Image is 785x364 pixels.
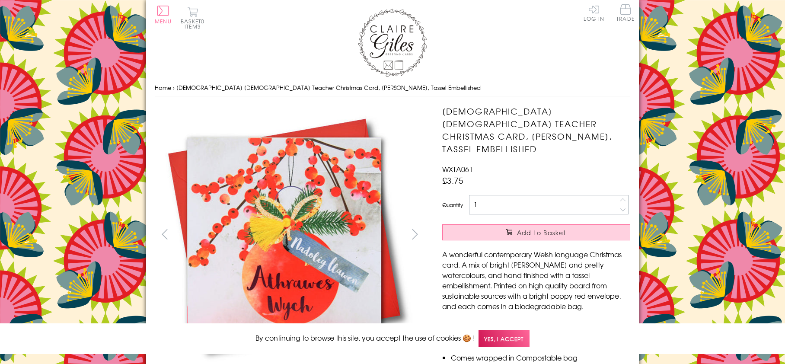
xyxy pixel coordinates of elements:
span: 0 items [185,17,204,30]
button: Basket0 items [181,7,204,29]
p: A wonderful contemporary Welsh language Christmas card. A mix of bright [PERSON_NAME] and pretty ... [442,249,630,311]
span: Trade [616,4,635,21]
span: › [173,83,175,92]
button: next [405,224,425,244]
li: Comes wrapped in Compostable bag [451,352,630,363]
a: Trade [616,4,635,23]
a: Log In [584,4,604,21]
span: Menu [155,17,172,25]
span: WXTA061 [442,164,473,174]
span: [DEMOGRAPHIC_DATA] [DEMOGRAPHIC_DATA] Teacher Christmas Card, [PERSON_NAME], Tassel Embellished [176,83,481,92]
nav: breadcrumbs [155,79,630,97]
button: Menu [155,6,172,24]
img: Claire Giles Greetings Cards [358,9,427,77]
a: Home [155,83,171,92]
h1: [DEMOGRAPHIC_DATA] [DEMOGRAPHIC_DATA] Teacher Christmas Card, [PERSON_NAME], Tassel Embellished [442,105,630,155]
button: prev [155,224,174,244]
li: Dimensions: 150mm x 150mm [451,321,630,332]
button: Add to Basket [442,224,630,240]
span: Add to Basket [517,228,566,237]
span: Yes, I accept [479,330,530,347]
span: £3.75 [442,174,463,186]
img: Welsh Female Teacher Christmas Card, Nadolig Llawen Athrawes, Tassel Embellished [155,105,414,364]
label: Quantity [442,201,463,209]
